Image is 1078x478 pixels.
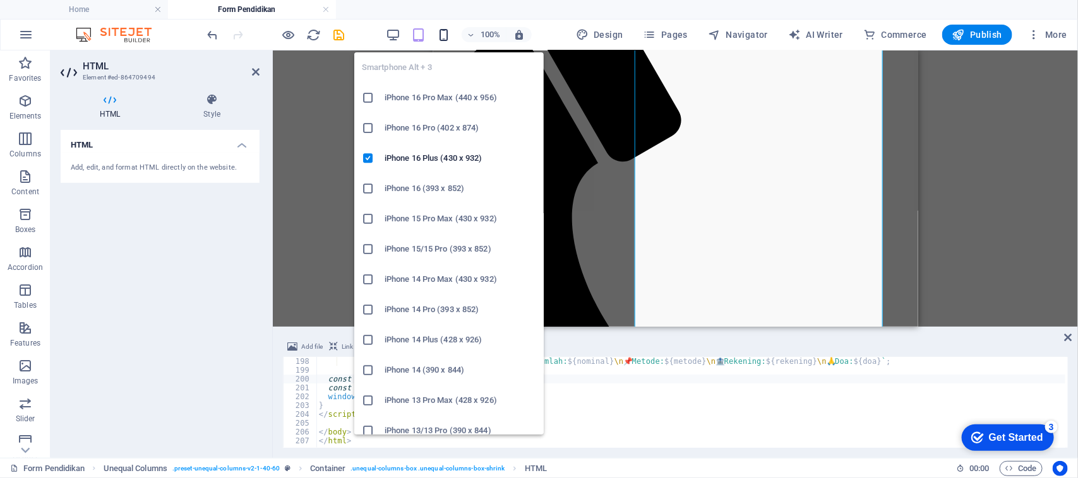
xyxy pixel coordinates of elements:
h3: Element #ed-864709494 [83,72,234,83]
span: Publish [952,28,1002,41]
span: Click to select. Double-click to edit [310,461,345,476]
div: 204 [284,410,318,419]
p: Tables [14,300,37,310]
button: undo [205,27,220,42]
p: Favorites [9,73,41,83]
span: Navigator [708,28,768,41]
button: reload [306,27,321,42]
span: Pages [644,28,688,41]
img: Editor Logo [73,27,167,42]
div: 3 [90,3,103,15]
button: Add file [285,339,325,354]
span: Design [576,28,623,41]
button: Design [571,25,628,45]
button: save [332,27,347,42]
div: Get Started 3 items remaining, 40% complete [7,6,99,33]
button: 100% [462,27,506,42]
p: Images [13,376,39,386]
span: . unequal-columns-box .unequal-columns-box-shrink [350,461,505,476]
i: Save (Ctrl+S) [332,28,347,42]
button: Commerce [858,25,932,45]
span: . preset-unequal-columns-v2-1-40-60 [172,461,280,476]
button: More [1022,25,1072,45]
div: 207 [284,436,318,445]
p: Content [11,187,39,197]
h6: iPhone 15 Pro Max (430 x 932) [385,211,536,226]
button: AI Writer [783,25,848,45]
div: 198 [284,357,318,366]
p: Boxes [15,224,36,235]
span: Code [1005,461,1037,476]
span: Click to select. Double-click to edit [104,461,167,476]
h6: iPhone 16 Pro (402 x 874) [385,120,536,136]
div: 202 [284,392,318,401]
h4: HTML [61,130,260,153]
h6: iPhone 14 Pro Max (430 x 932) [385,272,536,287]
span: Click to select. Double-click to edit [525,461,547,476]
h6: iPhone 14 Pro (393 x 852) [385,302,536,317]
h6: iPhone 13 Pro Max (428 x 926) [385,393,536,408]
span: AI Writer [788,28,843,41]
span: : [978,463,980,473]
h6: iPhone 16 Pro Max (440 x 956) [385,90,536,105]
p: Accordion [8,262,43,272]
h2: HTML [83,61,260,72]
h6: iPhone 16 (393 x 852) [385,181,536,196]
h6: iPhone 14 Plus (428 x 926) [385,332,536,347]
button: Publish [942,25,1012,45]
p: Elements [9,111,42,121]
div: Get Started [34,14,88,25]
h6: iPhone 14 (390 x 844) [385,363,536,378]
h6: iPhone 15/15 Pro (393 x 852) [385,242,536,257]
span: Link element [342,339,376,354]
i: On resize automatically adjust zoom level to fit chosen device. [513,29,525,40]
h6: iPhone 16 Plus (430 x 932) [385,151,536,166]
h4: HTML [61,93,164,120]
p: Features [10,338,40,348]
div: 199 [284,366,318,375]
p: Slider [16,414,35,424]
button: Code [1000,461,1043,476]
button: Link element [327,339,378,354]
div: 200 [284,375,318,383]
div: 206 [284,428,318,436]
span: Commerce [863,28,927,41]
h6: iPhone 13/13 Pro (390 x 844) [385,423,536,438]
span: 00 00 [969,461,989,476]
button: Pages [638,25,693,45]
p: Columns [9,149,41,159]
i: This element is a customizable preset [285,465,290,472]
span: More [1027,28,1067,41]
div: 203 [284,401,318,410]
div: Add, edit, and format HTML directly on the website. [71,163,249,173]
div: 201 [284,383,318,392]
div: Design (Ctrl+Alt+Y) [571,25,628,45]
a: Click to cancel selection. Double-click to open Pages [10,461,85,476]
nav: breadcrumb [104,461,548,476]
h6: 100% [481,27,501,42]
i: Undo: Change HTML (Ctrl+Z) [206,28,220,42]
button: Usercentrics [1053,461,1068,476]
div: 205 [284,419,318,428]
button: Navigator [703,25,773,45]
h4: Form Pendidikan [168,3,336,16]
h4: Style [164,93,260,120]
span: Add file [301,339,323,354]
